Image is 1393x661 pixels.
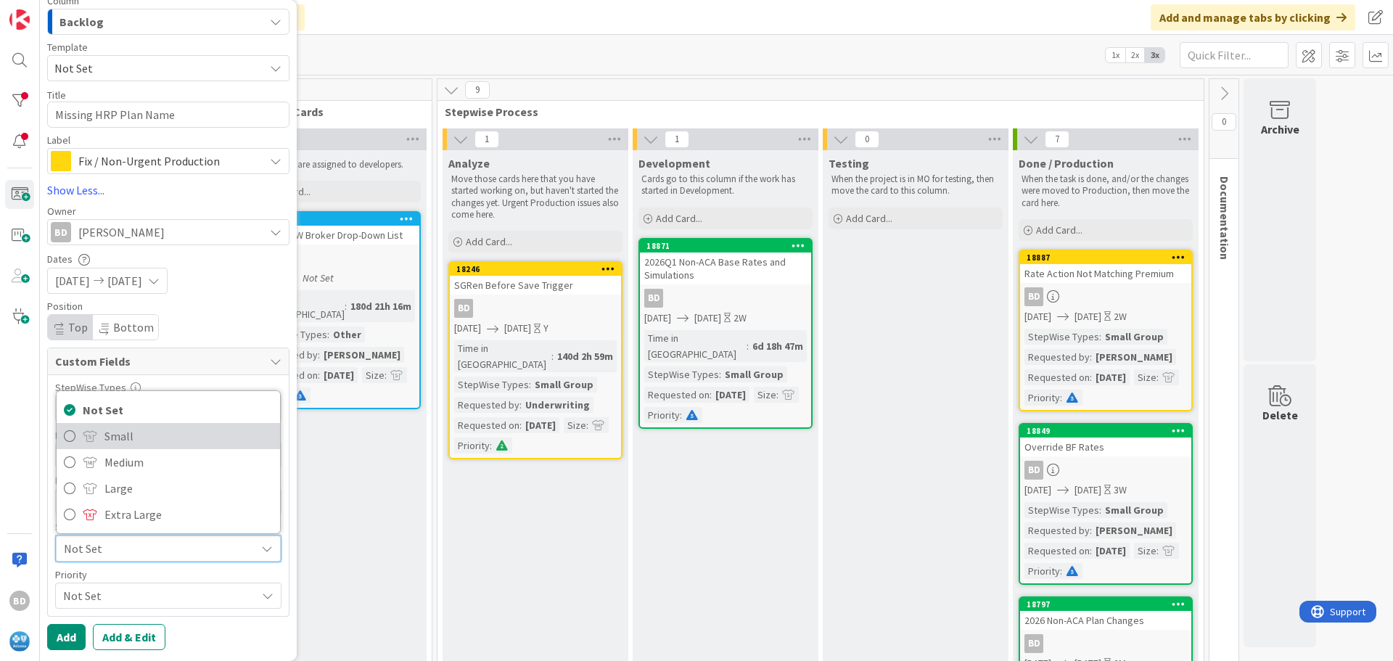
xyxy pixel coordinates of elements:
[754,387,776,403] div: Size
[1024,543,1090,559] div: Requested on
[327,327,329,342] span: :
[248,213,419,245] div: 17951Refresh SW Broker Drop-Down List
[680,407,682,423] span: :
[1145,48,1164,62] span: 3x
[345,298,347,314] span: :
[638,156,710,171] span: Development
[1020,634,1191,653] div: BD
[113,320,154,334] span: Bottom
[1074,483,1101,498] span: [DATE]
[1261,120,1299,138] div: Archive
[104,425,273,447] span: Small
[1060,390,1062,406] span: :
[362,367,385,383] div: Size
[55,570,282,580] div: Priority
[47,89,66,102] label: Title
[320,347,404,363] div: [PERSON_NAME]
[30,2,66,20] span: Support
[247,211,421,409] a: 17951Refresh SW Broker Drop-Down ListBD[DATE]Not SetTime in [GEOGRAPHIC_DATA]:180d 21h 16mStepWis...
[64,538,248,559] span: Not Set
[57,397,280,423] a: Not Set
[644,289,663,308] div: BD
[1019,250,1193,411] a: 18887Rate Action Not Matching PremiumBD[DATE][DATE]2WStepWise Types:Small GroupRequested by:[PERS...
[1217,176,1232,260] span: Documentation
[1074,309,1101,324] span: [DATE]
[656,212,702,225] span: Add Card...
[1024,390,1060,406] div: Priority
[640,289,811,308] div: BD
[1024,309,1051,324] span: [DATE]
[1151,4,1355,30] div: Add and manage tabs by clicking
[83,399,273,421] span: Not Set
[255,214,419,224] div: 17951
[1024,329,1099,345] div: StepWise Types
[640,239,811,253] div: 18871
[831,173,1000,197] p: When the project is in MO for testing, then move the card to this column.
[68,320,88,334] span: Top
[519,397,522,413] span: :
[1024,563,1060,579] div: Priority
[448,156,490,171] span: Analyze
[846,212,892,225] span: Add Card...
[1019,423,1193,585] a: 18849Override BF RatesBD[DATE][DATE]3WStepWise Types:Small GroupRequested by:[PERSON_NAME]Request...
[1027,253,1191,263] div: 18887
[107,272,142,290] span: [DATE]
[1020,598,1191,611] div: 18797
[1024,461,1043,480] div: BD
[248,249,419,268] div: BD
[1036,223,1082,237] span: Add Card...
[1212,113,1236,131] span: 0
[586,417,588,433] span: :
[1024,522,1090,538] div: Requested by
[450,299,621,318] div: BD
[564,417,586,433] div: Size
[57,501,280,527] a: Extra Large
[454,340,551,372] div: Time in [GEOGRAPHIC_DATA]
[47,9,289,35] button: Backlog
[776,387,778,403] span: :
[448,261,622,459] a: 18246SGRen Before Save TriggerBD[DATE][DATE]YTime in [GEOGRAPHIC_DATA]:140d 2h 59mStepWise Types:...
[385,367,387,383] span: :
[665,131,689,148] span: 1
[1156,543,1159,559] span: :
[1090,369,1092,385] span: :
[710,387,712,403] span: :
[9,631,30,652] img: avatar
[1024,502,1099,518] div: StepWise Types
[1020,251,1191,283] div: 18887Rate Action Not Matching Premium
[55,353,263,370] span: Custom Fields
[57,423,280,449] a: Small
[450,263,621,295] div: 18246SGRen Before Save Trigger
[47,135,70,145] span: Label
[1045,131,1069,148] span: 7
[734,311,747,326] div: 2W
[78,223,165,241] span: [PERSON_NAME]
[490,438,492,453] span: :
[320,367,358,383] div: [DATE]
[303,271,334,284] i: Not Set
[1101,329,1167,345] div: Small Group
[454,321,481,336] span: [DATE]
[78,151,257,171] span: Fix / Non-Urgent Production
[1020,461,1191,480] div: BD
[531,377,597,393] div: Small Group
[1262,406,1298,424] div: Delete
[1092,349,1176,365] div: [PERSON_NAME]
[104,477,273,499] span: Large
[47,42,88,52] span: Template
[749,338,807,354] div: 6d 18h 47m
[644,366,719,382] div: StepWise Types
[543,321,548,336] div: Y
[93,624,165,650] button: Add & Edit
[1060,563,1062,579] span: :
[466,235,512,248] span: Add Card...
[1090,349,1092,365] span: :
[640,253,811,284] div: 2026Q1 Non-ACA Base Rates and Simulations
[47,181,289,199] a: Show Less...
[1024,369,1090,385] div: Requested on
[1019,156,1114,171] span: Done / Production
[450,276,621,295] div: SGRen Before Save Trigger
[1020,287,1191,306] div: BD
[1134,369,1156,385] div: Size
[454,299,473,318] div: BD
